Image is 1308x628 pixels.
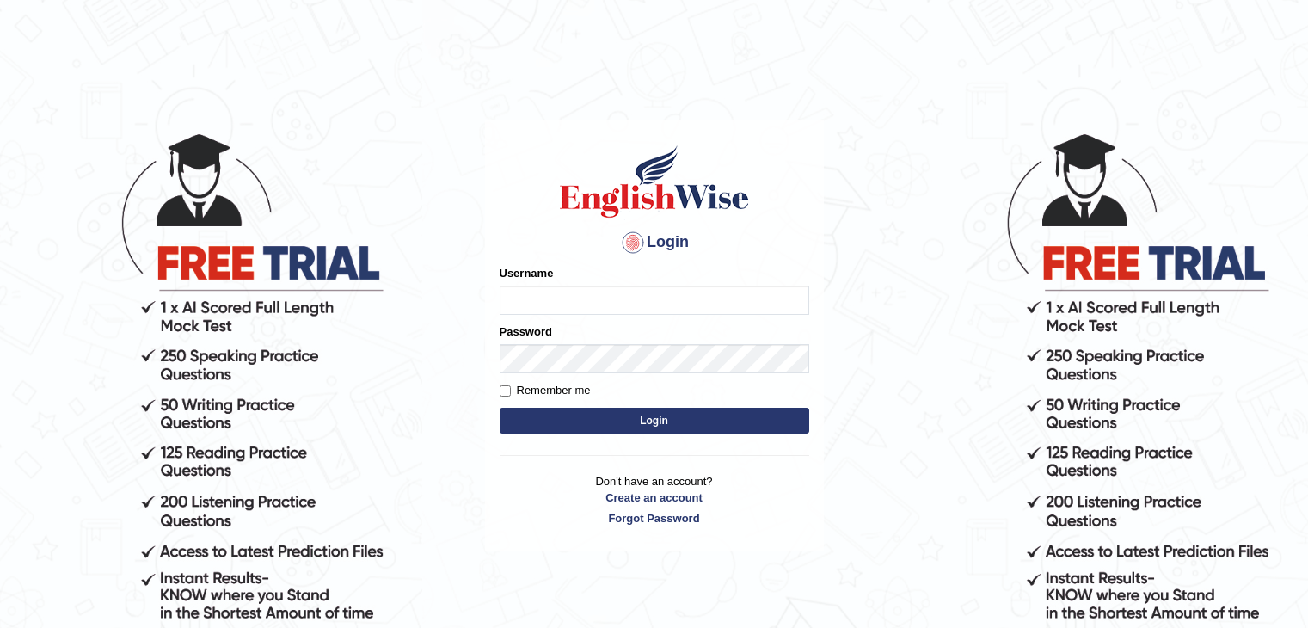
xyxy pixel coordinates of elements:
label: Password [500,323,552,340]
button: Login [500,408,809,434]
a: Forgot Password [500,510,809,526]
p: Don't have an account? [500,473,809,526]
label: Remember me [500,382,591,399]
a: Create an account [500,489,809,506]
label: Username [500,265,554,281]
h4: Login [500,229,809,256]
input: Remember me [500,385,511,397]
img: Logo of English Wise sign in for intelligent practice with AI [556,143,752,220]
